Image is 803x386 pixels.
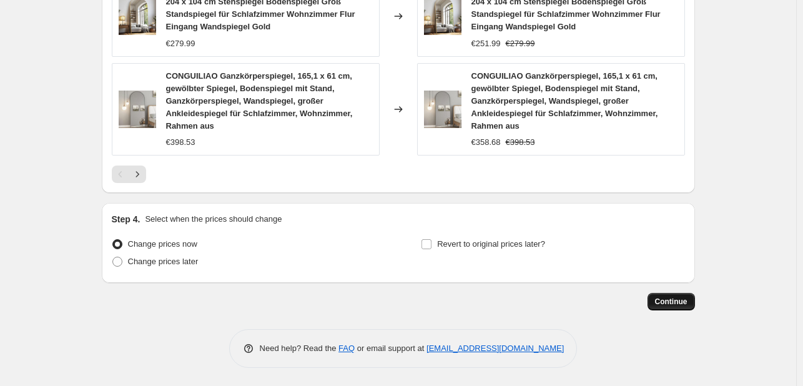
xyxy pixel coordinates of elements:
strike: €398.53 [506,136,535,149]
span: Change prices later [128,257,199,266]
span: Revert to original prices later? [437,239,545,249]
nav: Pagination [112,166,146,183]
div: €279.99 [166,37,195,50]
button: Continue [648,293,695,310]
span: Need help? Read the [260,344,339,353]
span: CONGUILIAO Ganzkörperspiegel, 165,1 x 61 cm, gewölbter Spiegel, Bodenspiegel mit Stand, Ganzkörpe... [166,71,353,131]
span: or email support at [355,344,426,353]
div: €251.99 [471,37,501,50]
img: 61u3OzFhZRL_80x.jpg [424,91,461,128]
button: Next [129,166,146,183]
span: Change prices now [128,239,197,249]
h2: Step 4. [112,213,140,225]
a: FAQ [338,344,355,353]
div: €398.53 [166,136,195,149]
span: CONGUILIAO Ganzkörperspiegel, 165,1 x 61 cm, gewölbter Spiegel, Bodenspiegel mit Stand, Ganzkörpe... [471,71,658,131]
div: €358.68 [471,136,501,149]
img: 61u3OzFhZRL_80x.jpg [119,91,156,128]
a: [EMAIL_ADDRESS][DOMAIN_NAME] [426,344,564,353]
strike: €279.99 [506,37,535,50]
p: Select when the prices should change [145,213,282,225]
span: Continue [655,297,687,307]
